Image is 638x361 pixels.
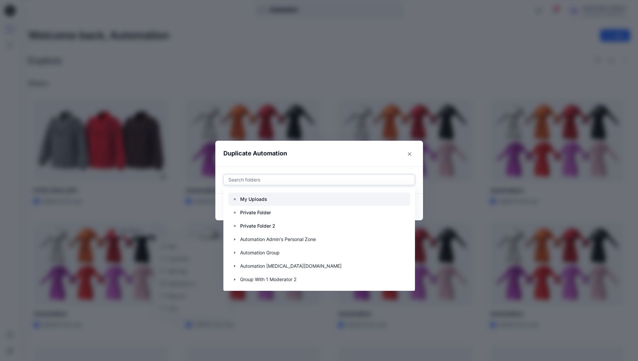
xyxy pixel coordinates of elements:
p: member folder [240,289,273,297]
p: Private Folder [240,209,271,217]
p: Private Folder 2 [240,222,275,230]
button: Close [404,149,415,159]
p: My Uploads [240,195,267,203]
p: Duplicate Automation [223,149,287,158]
